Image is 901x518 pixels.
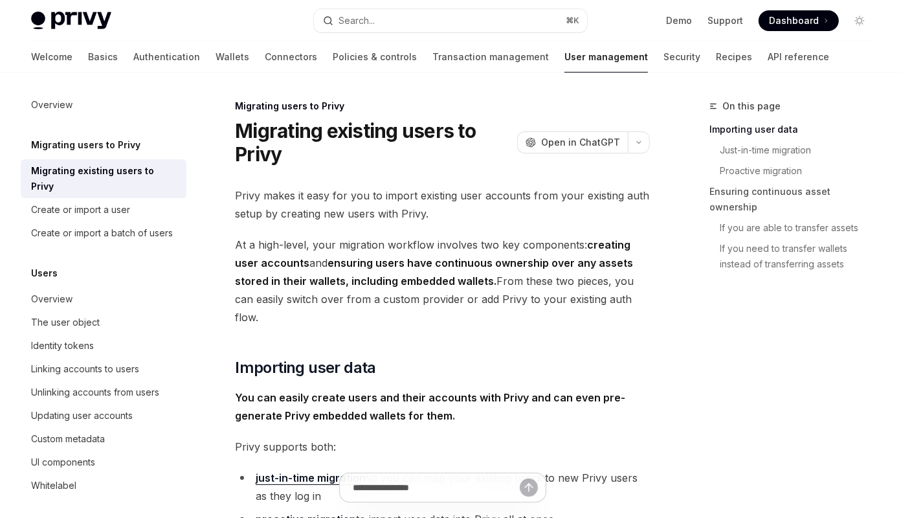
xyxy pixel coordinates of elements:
[720,218,880,238] a: If you are able to transfer assets
[21,287,186,311] a: Overview
[31,97,72,113] div: Overview
[722,98,781,114] span: On this page
[849,10,870,31] button: Toggle dark mode
[564,41,648,73] a: User management
[216,41,249,73] a: Wallets
[31,478,76,493] div: Whitelabel
[31,41,72,73] a: Welcome
[31,291,72,307] div: Overview
[720,140,880,161] a: Just-in-time migration
[235,186,650,223] span: Privy makes it easy for you to import existing user accounts from your existing auth setup by cre...
[265,41,317,73] a: Connectors
[517,131,628,153] button: Open in ChatGPT
[769,14,819,27] span: Dashboard
[21,357,186,381] a: Linking accounts to users
[720,161,880,181] a: Proactive migration
[21,198,186,221] a: Create or import a user
[339,13,375,28] div: Search...
[31,315,100,330] div: The user object
[716,41,752,73] a: Recipes
[21,93,186,117] a: Overview
[566,16,579,26] span: ⌘ K
[432,41,549,73] a: Transaction management
[21,451,186,474] a: UI components
[133,41,200,73] a: Authentication
[666,14,692,27] a: Demo
[709,181,880,218] a: Ensuring continuous asset ownership
[31,225,173,241] div: Create or import a batch of users
[31,385,159,400] div: Unlinking accounts from users
[88,41,118,73] a: Basics
[541,136,620,149] span: Open in ChatGPT
[707,14,743,27] a: Support
[235,469,650,505] li: so you can map your existing users to new Privy users as they log in
[21,311,186,334] a: The user object
[31,265,58,281] h5: Users
[31,202,130,218] div: Create or import a user
[720,238,880,275] a: If you need to transfer wallets instead of transferring assets
[663,41,700,73] a: Security
[31,12,111,30] img: light logo
[31,163,179,194] div: Migrating existing users to Privy
[235,391,625,422] strong: You can easily create users and their accounts with Privy and can even pre-generate Privy embedde...
[31,408,133,423] div: Updating user accounts
[235,100,650,113] div: Migrating users to Privy
[21,159,186,198] a: Migrating existing users to Privy
[31,338,94,354] div: Identity tokens
[235,256,633,287] strong: ensuring users have continuous ownership over any assets stored in their wallets, including embed...
[31,361,139,377] div: Linking accounts to users
[520,479,538,497] button: Send message
[21,221,186,245] a: Create or import a batch of users
[235,119,512,166] h1: Migrating existing users to Privy
[21,334,186,357] a: Identity tokens
[21,381,186,404] a: Unlinking accounts from users
[31,431,105,447] div: Custom metadata
[709,119,880,140] a: Importing user data
[21,404,186,427] a: Updating user accounts
[31,137,140,153] h5: Migrating users to Privy
[759,10,839,31] a: Dashboard
[21,427,186,451] a: Custom metadata
[333,41,417,73] a: Policies & controls
[235,236,650,326] span: At a high-level, your migration workflow involves two key components: and From these two pieces, ...
[235,357,376,378] span: Importing user data
[21,474,186,497] a: Whitelabel
[314,9,586,32] button: Search...⌘K
[31,455,95,470] div: UI components
[235,438,650,456] span: Privy supports both:
[768,41,829,73] a: API reference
